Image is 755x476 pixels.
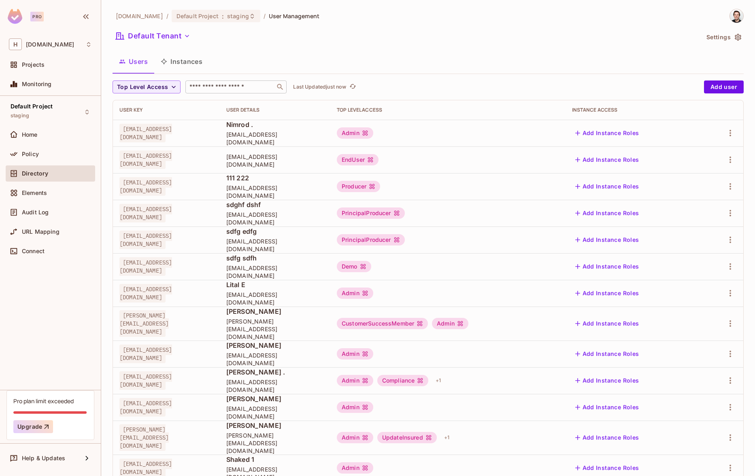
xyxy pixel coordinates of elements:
[703,31,744,44] button: Settings
[119,150,172,169] span: [EMAIL_ADDRESS][DOMAIN_NAME]
[22,170,48,177] span: Directory
[177,12,219,20] span: Default Project
[377,432,437,443] div: UpdateInsured
[572,317,642,330] button: Add Instance Roles
[226,211,324,226] span: [EMAIL_ADDRESS][DOMAIN_NAME]
[337,127,373,139] div: Admin
[226,307,324,316] span: [PERSON_NAME]
[226,394,324,403] span: [PERSON_NAME]
[572,260,642,273] button: Add Instance Roles
[119,107,213,113] div: User Key
[119,345,172,363] span: [EMAIL_ADDRESS][DOMAIN_NAME]
[572,233,642,246] button: Add Instance Roles
[226,405,324,420] span: [EMAIL_ADDRESS][DOMAIN_NAME]
[226,341,324,350] span: [PERSON_NAME]
[337,234,405,245] div: PrincipalProducer
[11,103,53,110] span: Default Project
[432,318,468,329] div: Admin
[346,82,357,92] span: Click to refresh data
[269,12,319,20] span: User Management
[226,317,324,341] span: [PERSON_NAME][EMAIL_ADDRESS][DOMAIN_NAME]
[572,107,695,113] div: Instance Access
[9,38,22,50] span: H
[441,431,453,444] div: + 1
[572,287,642,300] button: Add Instance Roles
[30,12,44,21] div: Pro
[348,82,357,92] button: refresh
[337,107,559,113] div: Top Level Access
[226,237,324,253] span: [EMAIL_ADDRESS][DOMAIN_NAME]
[22,455,65,461] span: Help & Updates
[119,231,172,249] span: [EMAIL_ADDRESS][DOMAIN_NAME]
[572,180,642,193] button: Add Instance Roles
[227,12,249,20] span: staging
[572,127,642,140] button: Add Instance Roles
[119,310,169,337] span: [PERSON_NAME][EMAIL_ADDRESS][DOMAIN_NAME]
[119,204,172,222] span: [EMAIL_ADDRESS][DOMAIN_NAME]
[154,51,209,72] button: Instances
[572,374,642,387] button: Add Instance Roles
[337,318,428,329] div: CustomerSuccessMember
[432,374,444,387] div: + 1
[337,154,379,165] div: EndUser
[22,209,49,216] span: Audit Log
[113,51,154,72] button: Users
[337,261,371,272] div: Demo
[730,9,743,23] img: Daniel Wilborn
[119,257,172,276] span: [EMAIL_ADDRESS][DOMAIN_NAME]
[226,131,324,146] span: [EMAIL_ADDRESS][DOMAIN_NAME]
[22,228,60,235] span: URL Mapping
[13,397,74,405] div: Pro plan limit exceeded
[226,378,324,393] span: [EMAIL_ADDRESS][DOMAIN_NAME]
[337,348,373,360] div: Admin
[704,80,744,93] button: Add user
[26,41,74,48] span: Workspace: honeycombinsurance.com
[226,351,324,367] span: [EMAIL_ADDRESS][DOMAIN_NAME]
[226,455,324,464] span: Shaked 1
[226,227,324,236] span: sdfg edfg
[11,112,29,119] span: staging
[116,12,163,20] span: the active workspace
[119,124,172,142] span: [EMAIL_ADDRESS][DOMAIN_NAME]
[293,84,346,90] p: Last Updated just now
[22,151,39,157] span: Policy
[221,13,224,19] span: :
[337,462,373,474] div: Admin
[113,80,181,93] button: Top Level Access
[572,401,642,414] button: Add Instance Roles
[572,347,642,360] button: Add Instance Roles
[226,120,324,129] span: Nimrod .
[117,82,168,92] span: Top Level Access
[226,421,324,430] span: [PERSON_NAME]
[226,280,324,289] span: Lital E
[226,264,324,279] span: [EMAIL_ADDRESS][DOMAIN_NAME]
[377,375,429,386] div: Compliance
[226,107,324,113] div: User Details
[337,432,373,443] div: Admin
[226,291,324,306] span: [EMAIL_ADDRESS][DOMAIN_NAME]
[119,398,172,417] span: [EMAIL_ADDRESS][DOMAIN_NAME]
[22,190,47,196] span: Elements
[119,284,172,303] span: [EMAIL_ADDRESS][DOMAIN_NAME]
[226,173,324,182] span: 111 222
[119,177,172,196] span: [EMAIL_ADDRESS][DOMAIN_NAME]
[119,371,172,390] span: [EMAIL_ADDRESS][DOMAIN_NAME]
[113,30,194,42] button: Default Tenant
[226,368,324,377] span: [PERSON_NAME] .
[119,424,169,451] span: [PERSON_NAME][EMAIL_ADDRESS][DOMAIN_NAME]
[349,83,356,91] span: refresh
[572,431,642,444] button: Add Instance Roles
[226,153,324,168] span: [EMAIL_ADDRESS][DOMAIN_NAME]
[226,432,324,455] span: [PERSON_NAME][EMAIL_ADDRESS][DOMAIN_NAME]
[22,81,52,87] span: Monitoring
[572,153,642,166] button: Add Instance Roles
[572,207,642,220] button: Add Instance Roles
[337,375,373,386] div: Admin
[166,12,168,20] li: /
[226,184,324,199] span: [EMAIL_ADDRESS][DOMAIN_NAME]
[22,61,45,68] span: Projects
[8,9,22,24] img: SReyMgAAAABJRU5ErkJggg==
[264,12,266,20] li: /
[572,461,642,474] button: Add Instance Roles
[337,207,405,219] div: PrincipalProducer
